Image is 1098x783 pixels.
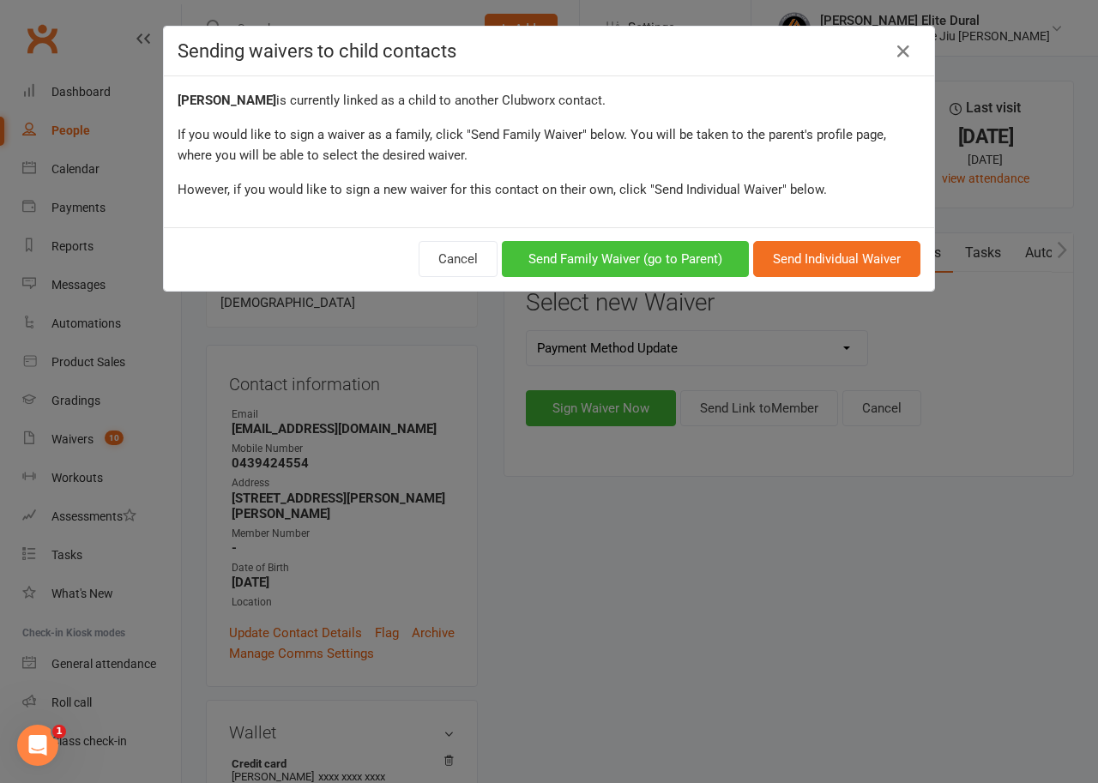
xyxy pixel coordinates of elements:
strong: [PERSON_NAME] [178,93,276,108]
button: Send Family Waiver (go to Parent) [502,241,749,277]
a: Close [890,38,917,65]
button: Cancel [419,241,498,277]
span: 1 [52,725,66,738]
div: is currently linked as a child to another Clubworx contact. [178,90,920,111]
h4: Sending waivers to child contacts [178,40,920,62]
div: If you would like to sign a waiver as a family, click "Send Family Waiver" below. You will be tak... [178,124,920,166]
button: Send Individual Waiver [753,241,920,277]
div: However, if you would like to sign a new waiver for this contact on their own, click "Send Indivi... [178,179,920,200]
iframe: Intercom live chat [17,725,58,766]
